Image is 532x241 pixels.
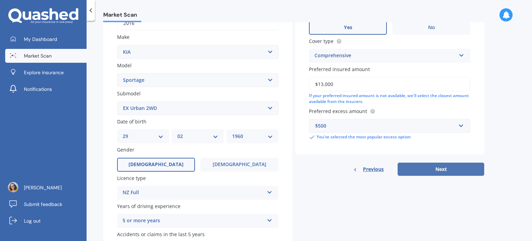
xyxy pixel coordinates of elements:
span: [DEMOGRAPHIC_DATA] [128,162,184,167]
div: Comprehensive [314,52,456,60]
a: Explore insurance [5,66,87,79]
span: Submodel [117,90,141,97]
div: $500 [315,122,456,130]
span: Market Scan [24,52,52,59]
input: Enter amount [309,77,470,92]
input: YYYY [117,16,278,31]
span: Log out [24,217,41,224]
span: Accidents or claims in the last 5 years [117,231,205,238]
div: If your preferred insured amount is not available, we'll select the closest amount available from... [309,93,470,105]
span: Explore insurance [24,69,64,76]
div: NZ Full [123,189,264,197]
span: Previous [363,164,384,174]
span: No [428,25,435,31]
span: Cover type [309,38,334,44]
span: Gender [117,147,134,153]
span: Licence type [117,175,146,181]
span: Preferred insured amount [309,66,370,72]
span: Date of birth [117,118,147,125]
span: Years of driving experience [117,203,180,209]
span: Yes [344,25,352,31]
a: [PERSON_NAME] [5,181,87,195]
span: My Dashboard [24,36,57,43]
a: Market Scan [5,49,87,63]
a: Notifications [5,82,87,96]
span: Model [117,62,132,69]
span: Market Scan [103,11,141,21]
span: Submit feedback [24,201,62,208]
span: [PERSON_NAME] [24,184,62,191]
a: Log out [5,214,87,228]
span: Make [117,34,130,41]
a: Submit feedback [5,197,87,211]
button: Next [398,163,484,176]
span: [DEMOGRAPHIC_DATA] [213,162,266,167]
span: Notifications [24,86,52,93]
a: My Dashboard [5,32,87,46]
div: You’ve selected the most popular excess option [309,134,470,140]
img: e263b260d0c48f2e0b5c043c9c17513d [8,182,18,192]
div: 5 or more years [123,217,264,225]
span: Preferred excess amount [309,108,367,114]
